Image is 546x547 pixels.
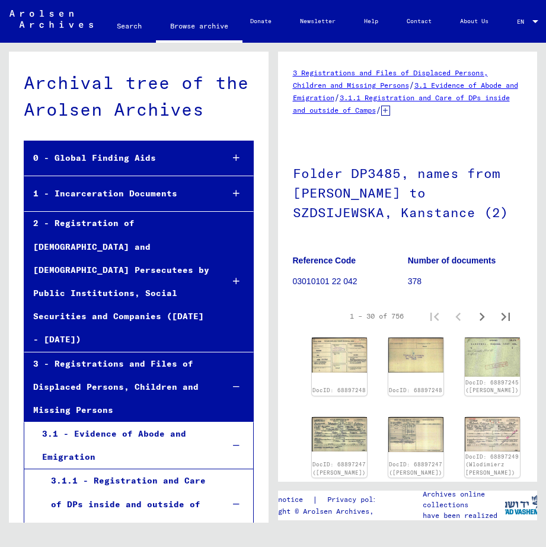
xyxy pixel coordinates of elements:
a: Search [103,12,156,40]
div: | [253,494,400,506]
b: Number of documents [408,256,496,265]
a: 3 Registrations and Files of Displaced Persons, Children and Missing Persons [293,68,488,90]
a: DocID: 68897248 [389,387,442,393]
span: / [376,104,381,115]
img: 002.jpg [388,417,443,452]
p: The Arolsen Archives online collections [423,478,505,510]
a: 3.1.1 Registration and Care of DPs inside and outside of Camps [293,93,510,115]
div: 1 – 30 of 756 [350,311,404,322]
a: About Us [446,7,503,36]
div: 2 - Registration of [DEMOGRAPHIC_DATA] and [DEMOGRAPHIC_DATA] Persecutees by Public Institutions,... [24,212,213,351]
div: 3 - Registrations and Files of Displaced Persons, Children and Missing Persons [24,352,213,422]
div: 3.1.1 - Registration and Care of DPs inside and outside of Camps [42,469,214,539]
span: EN [517,18,530,25]
button: Previous page [446,304,470,328]
div: 0 - Global Finding Aids [24,147,213,170]
img: 001.jpg [465,417,520,452]
img: 001.jpg [312,417,367,452]
span: / [409,79,414,90]
img: 001.jpg [312,338,367,373]
img: Arolsen_neg.svg [9,10,93,28]
a: Help [350,7,392,36]
button: First page [423,304,446,328]
h1: Folder DP3485, names from [PERSON_NAME] to SZDSIJEWSKA, Kanstance (2) [293,146,523,237]
button: Last page [494,304,518,328]
a: DocID: 68897245 ([PERSON_NAME]) [465,379,519,394]
span: / [334,92,340,103]
img: 001.jpg [465,338,520,377]
a: DocID: 68897247 ([PERSON_NAME]) [389,461,442,476]
p: 378 [408,275,522,288]
a: Contact [392,7,446,36]
a: DocID: 68897249 (Wlodimierz [PERSON_NAME]) [465,453,519,476]
a: Privacy policy [318,494,400,506]
img: 002.jpg [388,338,443,373]
div: Archival tree of the Arolsen Archives [24,69,254,123]
button: Next page [470,304,494,328]
b: Reference Code [293,256,356,265]
a: Donate [236,7,286,36]
a: Browse archive [156,12,242,43]
a: Legal notice [253,494,312,506]
a: Newsletter [286,7,350,36]
p: Copyright © Arolsen Archives, 2021 [253,506,400,517]
div: 3.1 - Evidence of Abode and Emigration [33,422,214,469]
img: yv_logo.png [499,490,544,520]
a: DocID: 68897247 ([PERSON_NAME]) [312,461,366,476]
div: 1 - Incarceration Documents [24,182,213,205]
p: have been realized in partnership with [423,510,505,532]
a: DocID: 68897248 [312,387,366,393]
p: 03010101 22 042 [293,275,407,288]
